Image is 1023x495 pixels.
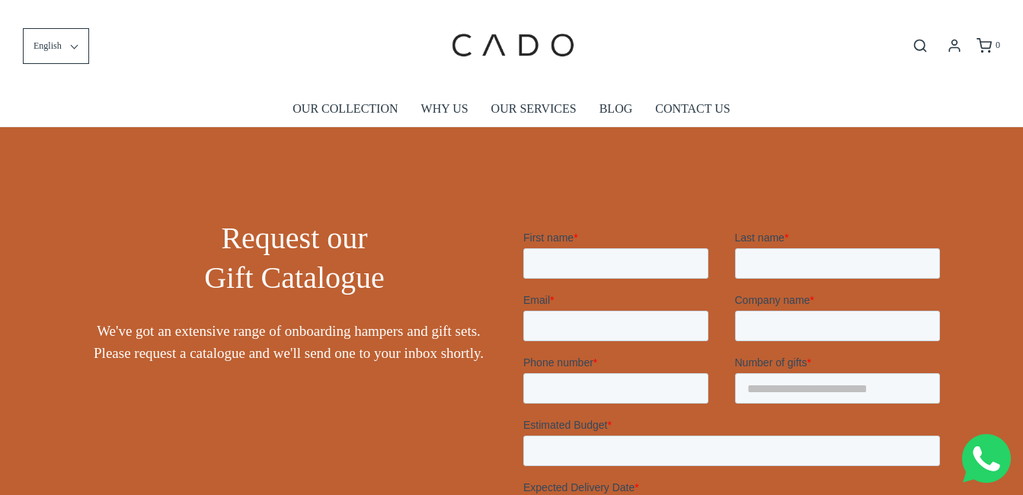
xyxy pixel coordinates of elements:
[906,37,934,54] button: Open search bar
[447,11,577,80] img: cadogifting
[491,91,577,126] a: OUR SERVICES
[962,434,1011,483] img: Whatsapp
[34,39,62,53] span: English
[996,40,1000,50] span: 0
[293,91,398,126] a: OUR COLLECTION
[204,221,385,295] span: Request our Gift Catalogue
[599,91,633,126] a: BLOG
[655,91,730,126] a: CONTACT US
[23,28,89,64] button: English
[421,91,468,126] a: WHY US
[78,321,500,364] span: We've got an extensive range of onboarding hampers and gift sets. Please request a catalogue and ...
[975,38,1000,53] a: 0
